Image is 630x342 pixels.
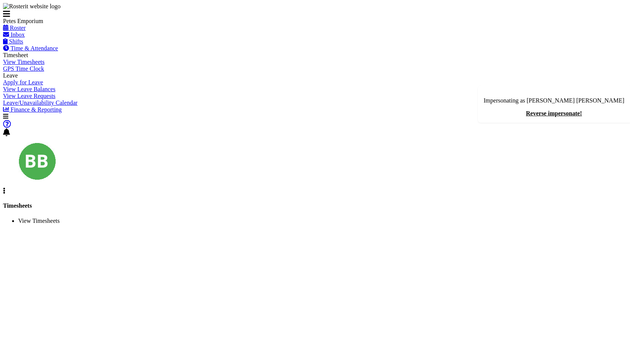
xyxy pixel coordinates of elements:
[3,3,61,10] img: Rosterit website logo
[11,31,25,38] span: Inbox
[526,110,582,117] a: Reverse impersonate!
[10,25,26,31] span: Roster
[11,106,62,113] span: Finance & Reporting
[484,97,624,104] p: Impersonating as [PERSON_NAME] [PERSON_NAME]
[3,18,117,25] div: Petes Emporium
[3,52,117,59] div: Timesheet
[3,31,25,38] a: Inbox
[3,106,62,113] a: Finance & Reporting
[3,45,58,51] a: Time & Attendance
[3,93,56,99] a: View Leave Requests
[3,202,627,209] h4: Timesheets
[3,86,56,92] a: View Leave Balances
[3,72,117,79] div: Leave
[18,218,60,224] span: View Timesheets
[3,59,45,65] a: View Timesheets
[3,25,26,31] a: Roster
[3,65,44,72] a: GPS Time Clock
[3,38,23,45] a: Shifts
[9,38,23,45] span: Shifts
[3,99,78,106] a: Leave/Unavailability Calendar
[11,45,58,51] span: Time & Attendance
[18,142,56,180] img: beena-bist9974.jpg
[3,79,43,85] a: Apply for Leave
